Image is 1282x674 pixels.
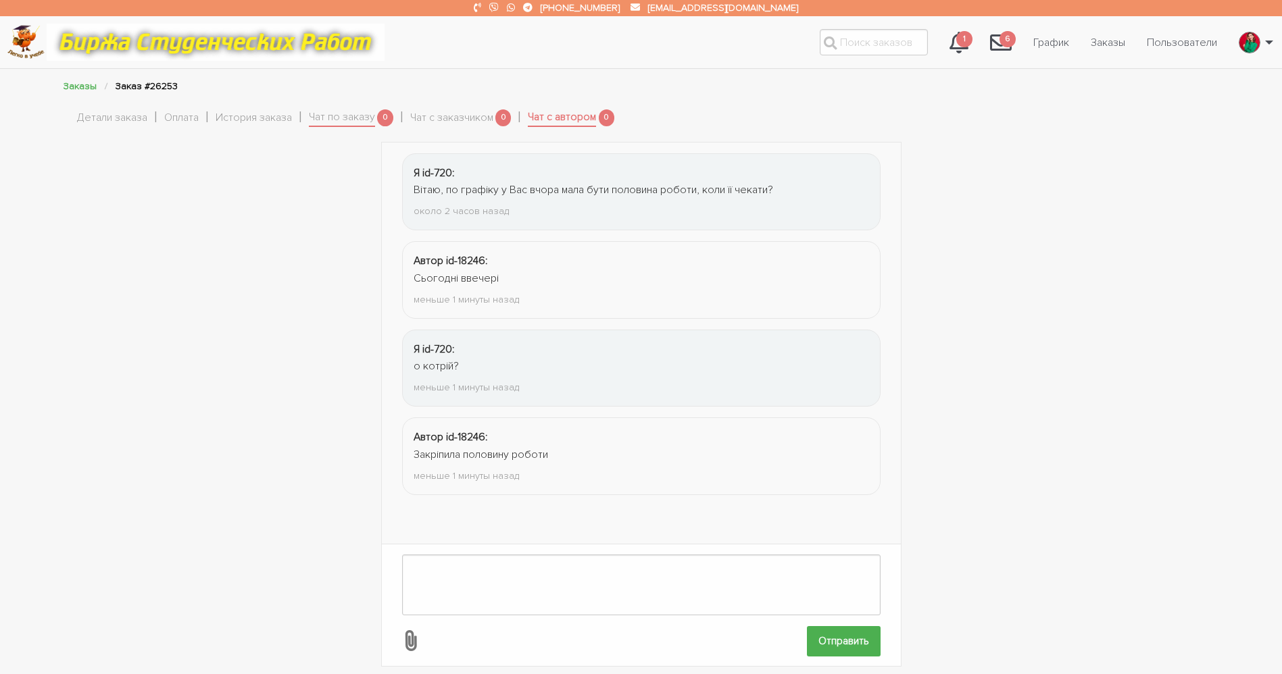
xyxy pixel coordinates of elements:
div: меньше 1 минуты назад [414,468,869,484]
a: Детали заказа [77,109,147,127]
img: motto-12e01f5a76059d5f6a28199ef077b1f78e012cfde436ab5cf1d4517935686d32.gif [47,24,385,61]
a: 1 [939,24,979,61]
li: 0 [939,24,979,61]
a: Пользователи [1136,30,1228,55]
a: Чат по заказу [309,109,375,128]
strong: Автор id-18246: [414,430,488,444]
span: 6 [1000,31,1016,48]
div: меньше 1 минуты назад [414,380,869,395]
div: о котрій? [414,358,869,375]
li: Заказ #26253 [116,78,178,94]
div: около 2 часов назад [414,203,869,219]
span: 0 [495,109,512,126]
input: Отправить [807,626,881,656]
img: excited_171337-2006.jpg [1239,32,1260,53]
a: Чат с автором [528,109,596,128]
strong: Автор id-18246: [414,254,488,267]
span: 0 [377,109,393,126]
img: logo-c4363faeb99b52c628a42810ed6dfb4293a56d4e4775eb116515dfe7f33672af.png [7,25,45,59]
a: Оплата [164,109,199,127]
div: Вітаю, по графіку у Вас вчора мала бути половина роботи, коли її чекати? [414,182,869,199]
div: Сьогодні ввечері [414,270,869,288]
a: [EMAIL_ADDRESS][DOMAIN_NAME] [648,2,798,14]
span: 1 [956,31,972,48]
a: История заказа [216,109,292,127]
a: [PHONE_NUMBER] [541,2,620,14]
a: Заказы [64,80,97,92]
a: Заказы [1080,30,1136,55]
span: 0 [599,109,615,126]
a: 6 [979,24,1022,61]
strong: Я id-720: [414,166,455,180]
div: меньше 1 минуты назад [414,292,869,307]
div: Закріпила половину роботи [414,446,869,464]
input: Поиск заказов [820,29,928,55]
a: График [1022,30,1080,55]
strong: Я id-720: [414,342,455,356]
a: Чат с заказчиком [410,109,493,127]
